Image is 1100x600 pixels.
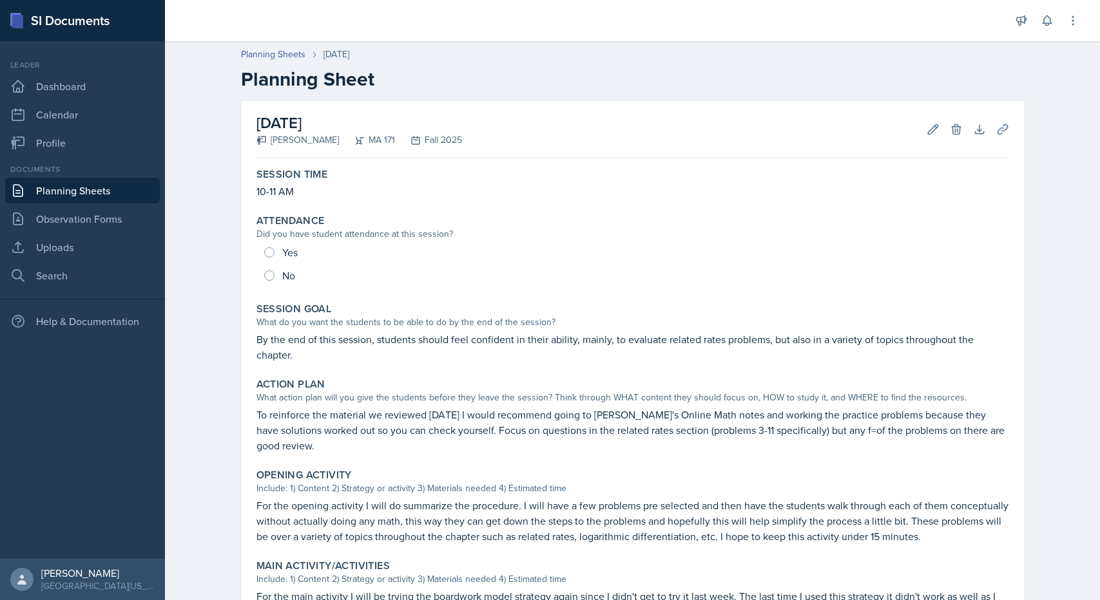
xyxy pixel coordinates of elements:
[256,332,1009,362] p: By the end of this session, students should feel confident in their ability, mainly, to evaluate ...
[5,164,160,175] div: Documents
[5,59,160,71] div: Leader
[5,130,160,156] a: Profile
[256,498,1009,544] p: For the opening activity I will do summarize the procedure. I will have a few problems pre select...
[256,378,325,391] label: Action Plan
[256,315,1009,329] div: What do you want the students to be able to do by the end of the session?
[5,178,160,203] a: Planning Sheets
[256,183,1009,199] p: 10-11 AM
[5,263,160,288] a: Search
[5,102,160,127] a: Calendar
[256,407,1009,453] p: To reinforce the material we reviewed [DATE] I would recommend going to [PERSON_NAME]'s Online Ma...
[256,391,1009,404] div: What action plan will you give the students before they leave the session? Think through WHAT con...
[256,482,1009,495] div: Include: 1) Content 2) Strategy or activity 3) Materials needed 4) Estimated time
[5,308,160,334] div: Help & Documentation
[339,133,395,147] div: MA 171
[256,214,325,227] label: Attendance
[5,234,160,260] a: Uploads
[256,133,339,147] div: [PERSON_NAME]
[256,559,391,572] label: Main Activity/Activities
[256,572,1009,586] div: Include: 1) Content 2) Strategy or activity 3) Materials needed 4) Estimated time
[256,303,332,315] label: Session Goal
[41,567,155,579] div: [PERSON_NAME]
[395,133,462,147] div: Fall 2025
[323,48,349,61] div: [DATE]
[256,111,462,135] h2: [DATE]
[5,206,160,232] a: Observation Forms
[241,68,1025,91] h2: Planning Sheet
[241,48,305,61] a: Planning Sheets
[41,579,155,592] div: [GEOGRAPHIC_DATA][US_STATE] in [GEOGRAPHIC_DATA]
[256,469,352,482] label: Opening Activity
[256,227,1009,241] div: Did you have student attendance at this session?
[256,168,328,181] label: Session Time
[5,73,160,99] a: Dashboard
